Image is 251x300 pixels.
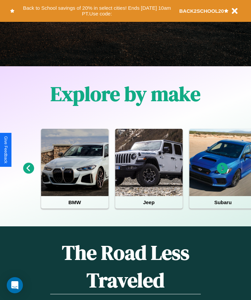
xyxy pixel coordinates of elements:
h4: Jeep [115,196,183,209]
h4: BMW [41,196,108,209]
b: BACK2SCHOOL20 [179,8,224,14]
div: Give Feedback [3,136,8,163]
div: Open Intercom Messenger [7,277,23,293]
button: Back to School savings of 20% in select cities! Ends [DATE] 10am PT.Use code: [14,3,179,18]
h1: The Road Less Traveled [50,239,201,294]
h1: Explore by make [51,80,200,108]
